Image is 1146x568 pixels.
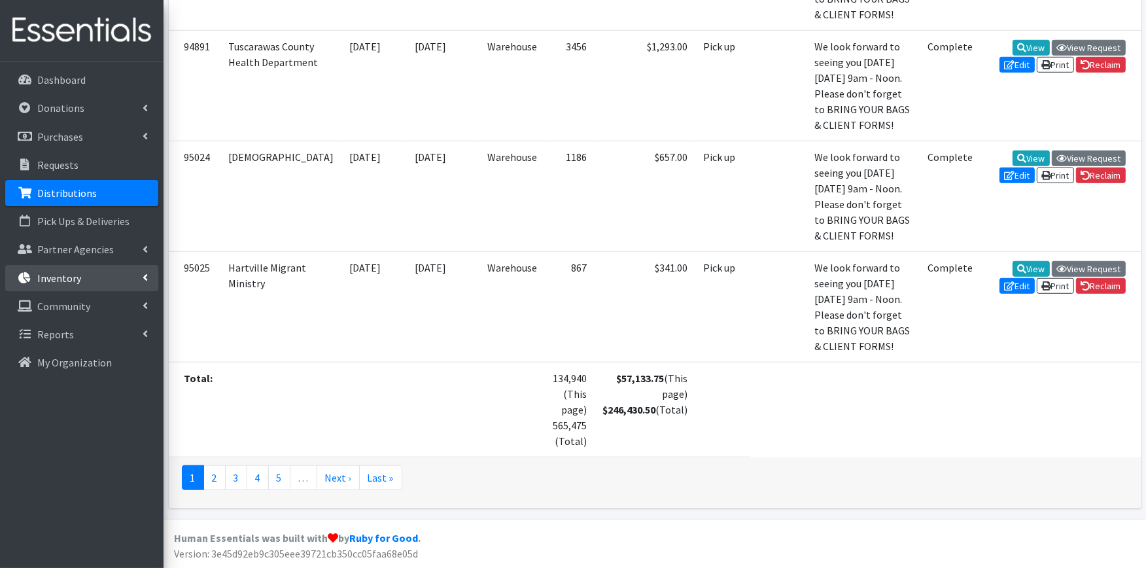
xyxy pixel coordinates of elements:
[603,403,656,416] strong: $246,430.50
[5,208,158,234] a: Pick Ups & Deliveries
[221,141,342,251] td: [DEMOGRAPHIC_DATA]
[174,547,418,560] span: Version: 3e45d92eb9c305eee39721cb350cc05faa68e05d
[37,101,84,115] p: Donations
[5,124,158,150] a: Purchases
[696,141,750,251] td: Pick up
[1013,151,1050,166] a: View
[342,30,408,141] td: [DATE]
[595,141,696,251] td: $657.00
[1052,151,1126,166] a: View Request
[169,30,221,141] td: 94891
[480,141,546,251] td: Warehouse
[546,30,595,141] td: 3456
[408,30,480,141] td: [DATE]
[37,328,74,341] p: Reports
[920,30,981,141] td: Complete
[342,251,408,362] td: [DATE]
[225,465,247,490] a: 3
[37,186,97,200] p: Distributions
[408,251,480,362] td: [DATE]
[37,243,114,256] p: Partner Agencies
[37,272,81,285] p: Inventory
[37,73,86,86] p: Dashboard
[5,265,158,291] a: Inventory
[169,141,221,251] td: 95024
[5,321,158,347] a: Reports
[617,372,665,385] strong: $57,133.75
[546,362,595,457] td: 134,940 (This page) 565,475 (Total)
[920,251,981,362] td: Complete
[317,465,360,490] a: Next ›
[342,141,408,251] td: [DATE]
[1076,168,1126,183] a: Reclaim
[480,30,546,141] td: Warehouse
[595,30,696,141] td: $1,293.00
[1037,168,1074,183] a: Print
[1076,57,1126,73] a: Reclaim
[221,251,342,362] td: Hartville Migrant Ministry
[203,465,226,490] a: 2
[807,251,920,362] td: We look forward to seeing you [DATE][DATE] 9am - Noon. Please don't forget to BRING YOUR BAGS & C...
[807,30,920,141] td: We look forward to seeing you [DATE][DATE] 9am - Noon. Please don't forget to BRING YOUR BAGS & C...
[182,465,204,490] a: 1
[349,531,418,544] a: Ruby for Good
[169,251,221,362] td: 95025
[1013,261,1050,277] a: View
[5,349,158,376] a: My Organization
[5,180,158,206] a: Distributions
[37,300,90,313] p: Community
[184,372,213,385] strong: Total:
[1052,40,1126,56] a: View Request
[1076,278,1126,294] a: Reclaim
[696,30,750,141] td: Pick up
[807,141,920,251] td: We look forward to seeing you [DATE][DATE] 9am - Noon. Please don't forget to BRING YOUR BAGS & C...
[546,141,595,251] td: 1186
[546,251,595,362] td: 867
[5,95,158,121] a: Donations
[37,158,78,171] p: Requests
[37,215,130,228] p: Pick Ups & Deliveries
[408,141,480,251] td: [DATE]
[1013,40,1050,56] a: View
[247,465,269,490] a: 4
[999,168,1035,183] a: Edit
[920,141,981,251] td: Complete
[268,465,290,490] a: 5
[5,236,158,262] a: Partner Agencies
[999,278,1035,294] a: Edit
[5,293,158,319] a: Community
[1052,261,1126,277] a: View Request
[5,152,158,178] a: Requests
[359,465,402,490] a: Last »
[595,362,696,457] td: (This page) (Total)
[696,251,750,362] td: Pick up
[1037,278,1074,294] a: Print
[37,356,112,369] p: My Organization
[595,251,696,362] td: $341.00
[480,251,546,362] td: Warehouse
[1037,57,1074,73] a: Print
[5,67,158,93] a: Dashboard
[37,130,83,143] p: Purchases
[5,9,158,52] img: HumanEssentials
[174,531,421,544] strong: Human Essentials was built with by .
[999,57,1035,73] a: Edit
[221,30,342,141] td: Tuscarawas County Health Department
